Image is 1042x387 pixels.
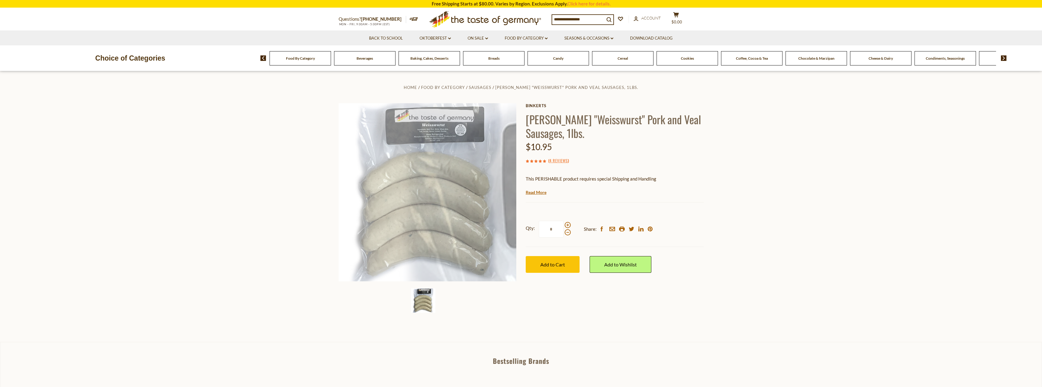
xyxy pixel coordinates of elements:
a: Oktoberfest [420,35,451,42]
strong: Qty: [526,224,535,232]
a: Sausages [469,85,491,90]
a: Food By Category [505,35,548,42]
span: Add to Cart [540,262,565,267]
input: Qty: [539,221,564,237]
h1: [PERSON_NAME] "Weisswurst" Pork and Veal Sausages, 1lbs. [526,112,704,140]
a: Download Catalog [630,35,673,42]
span: ( ) [548,157,569,164]
img: previous arrow [260,55,266,61]
span: $10.95 [526,142,552,152]
a: Food By Category [421,85,465,90]
li: We will ship this product in heat-protective packaging and ice. [531,187,704,195]
a: Binkerts [526,103,704,108]
span: $0.00 [671,19,682,24]
a: Food By Category [286,56,315,61]
img: Binkert's "Weisswurst" Pork and Veal Sausages, 1lbs. [339,103,517,281]
a: 4 Reviews [549,157,568,164]
button: $0.00 [667,12,685,27]
a: Cheese & Dairy [869,56,893,61]
a: Seasons & Occasions [564,35,613,42]
a: Cereal [618,56,628,61]
button: Add to Cart [526,256,580,273]
span: Share: [584,225,597,233]
a: Breads [488,56,500,61]
a: Read More [526,189,546,195]
a: [PHONE_NUMBER] [361,16,402,22]
span: MON - FRI, 9:00AM - 5:00PM (EST) [339,23,390,26]
p: Questions? [339,15,406,23]
a: Beverages [357,56,373,61]
a: Cookies [681,56,694,61]
div: Bestselling Brands [0,357,1042,364]
a: [PERSON_NAME] "Weisswurst" Pork and Veal Sausages, 1lbs. [495,85,638,90]
a: Coffee, Cocoa & Tea [736,56,768,61]
p: This PERISHABLE product requires special Shipping and Handling [526,175,704,183]
span: Account [641,16,661,20]
a: Condiments, Seasonings [926,56,965,61]
a: Back to School [369,35,403,42]
img: Binkert's "Weisswurst" Pork and Veal Sausages, 1lbs. [411,288,435,313]
img: next arrow [1001,55,1007,61]
a: Click here for details. [567,1,611,6]
a: On Sale [468,35,488,42]
a: Home [404,85,417,90]
a: Baking, Cakes, Desserts [410,56,448,61]
a: Chocolate & Marzipan [798,56,835,61]
a: Add to Wishlist [590,256,651,273]
a: Account [634,15,661,22]
a: Candy [553,56,563,61]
